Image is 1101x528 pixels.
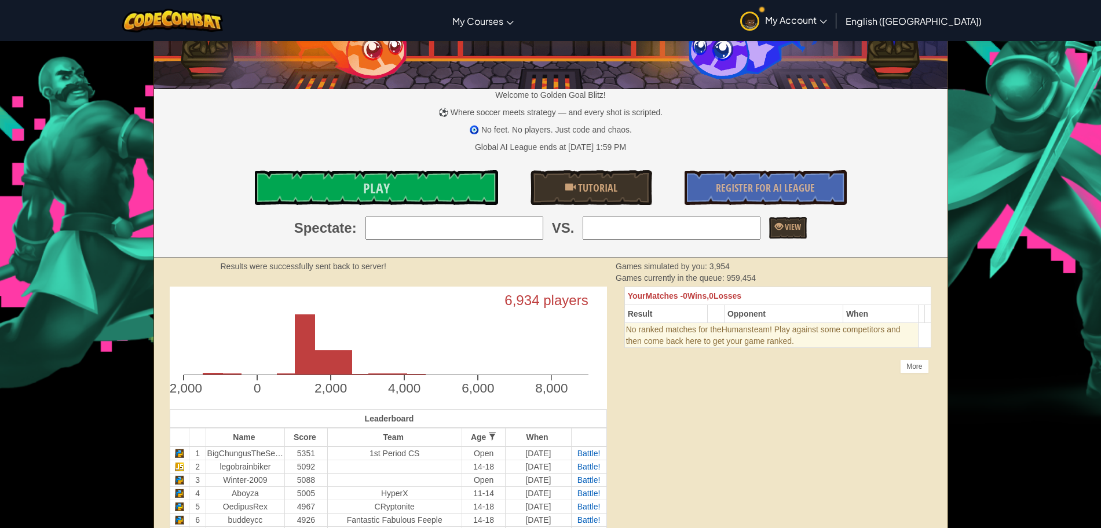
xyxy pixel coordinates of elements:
[189,486,206,500] td: 4
[452,15,503,27] span: My Courses
[765,14,827,26] span: My Account
[552,218,575,238] span: VS.
[206,446,285,460] td: BigChungusTheSecond
[475,141,626,153] div: Global AI League ends at [DATE] 1:59 PM
[506,486,571,500] td: [DATE]
[285,460,327,473] td: 5092
[206,513,285,526] td: buddeycc
[122,9,224,32] img: CodeCombat logo
[626,325,901,346] span: team! Play against some competitors and then come back here to get your game ranked.
[714,291,741,300] span: Losses
[506,473,571,486] td: [DATE]
[616,262,709,271] span: Games simulated by you:
[577,515,601,525] a: Battle!
[206,428,285,446] th: Name
[734,2,833,39] a: My Account
[535,381,568,395] text: 8,000
[206,473,285,486] td: Winter-2009
[189,473,206,486] td: 3
[577,462,601,471] a: Battle!
[576,181,617,195] span: Tutorial
[388,381,420,395] text: 4,000
[685,170,847,205] a: Register for AI League
[462,513,506,526] td: 14-18
[221,262,386,271] strong: Results were successfully sent back to server!
[285,486,327,500] td: 5005
[294,218,352,238] span: Spectate
[363,179,390,197] span: Play
[900,360,928,373] div: More
[154,89,948,101] p: Welcome to Golden Goal Blitz!
[327,513,462,526] td: Fantastic Fabulous Feeple
[626,325,722,334] span: No ranked matches for the
[154,124,948,135] p: 🧿 No feet. No players. Just code and chaos.
[843,305,919,323] th: When
[506,446,571,460] td: [DATE]
[189,500,206,513] td: 5
[646,291,683,300] span: Matches -
[624,287,931,305] th: 0 0
[165,381,202,395] text: -2,000
[285,513,327,526] td: 4926
[285,428,327,446] th: Score
[716,181,815,195] span: Register for AI League
[506,513,571,526] td: [DATE]
[504,292,588,308] text: 6,934 players
[365,414,414,423] span: Leaderboard
[628,291,646,300] span: Your
[206,486,285,500] td: Aboyza
[624,305,707,323] th: Result
[327,500,462,513] td: CRyptonite
[846,15,982,27] span: English ([GEOGRAPHIC_DATA])
[506,500,571,513] td: [DATE]
[206,460,285,473] td: legobrainbiker
[506,460,571,473] td: [DATE]
[462,460,506,473] td: 14-18
[687,291,709,300] span: Wins,
[506,428,571,446] th: When
[783,221,801,232] span: View
[154,107,948,118] p: ⚽ Where soccer meets strategy — and every shot is scripted.
[624,323,919,348] td: Humans
[531,170,652,205] a: Tutorial
[577,489,601,498] a: Battle!
[285,473,327,486] td: 5088
[314,381,347,395] text: 2,000
[462,473,506,486] td: Open
[709,262,730,271] span: 3,954
[616,273,726,283] span: Games currently in the queue:
[577,475,601,485] a: Battle!
[327,446,462,460] td: 1st Period CS
[740,12,759,31] img: avatar
[447,5,520,36] a: My Courses
[352,218,357,238] span: :
[462,446,506,460] td: Open
[327,486,462,500] td: HyperX
[285,446,327,460] td: 5351
[462,381,494,395] text: 6,000
[462,486,506,500] td: 11-14
[189,460,206,473] td: 2
[189,446,206,460] td: 1
[840,5,987,36] a: English ([GEOGRAPHIC_DATA])
[577,449,601,458] a: Battle!
[189,513,206,526] td: 6
[726,273,756,283] span: 959,454
[724,305,843,323] th: Opponent
[285,500,327,513] td: 4967
[327,428,462,446] th: Team
[462,428,506,446] th: Age
[253,381,261,395] text: 0
[462,500,506,513] td: 14-18
[577,502,601,511] a: Battle!
[206,500,285,513] td: OedipusRex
